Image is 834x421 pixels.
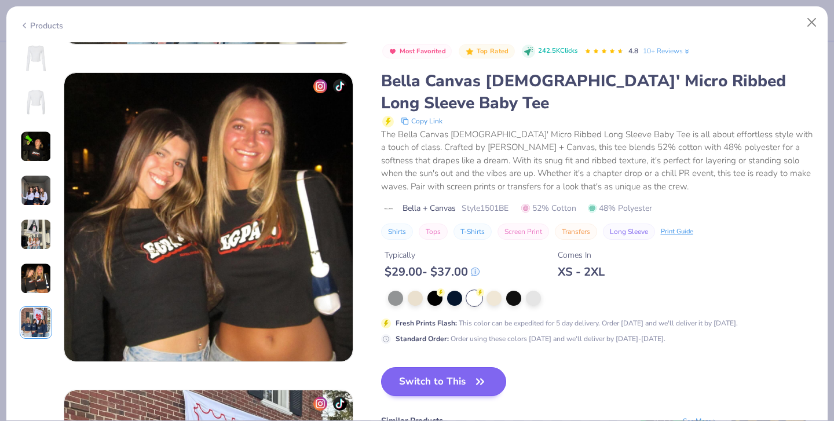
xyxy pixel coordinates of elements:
div: Typically [385,249,480,261]
button: Transfers [555,224,597,240]
span: Bella + Canvas [403,202,456,214]
a: 10+ Reviews [643,46,691,56]
div: Bella Canvas [DEMOGRAPHIC_DATA]' Micro Ribbed Long Sleeve Baby Tee [381,70,815,114]
img: Front [22,45,50,72]
img: User generated content [20,175,52,206]
button: Switch to This [381,367,507,396]
div: Comes In [558,249,605,261]
img: insta-icon.png [313,79,327,93]
img: brand logo [381,204,397,214]
div: Print Guide [661,227,693,237]
div: Order using these colors [DATE] and we'll deliver by [DATE]-[DATE]. [396,334,665,344]
img: User generated content [20,219,52,250]
span: Top Rated [477,48,509,54]
img: tiktok-icon.png [333,79,347,93]
img: tiktok-icon.png [333,397,347,411]
div: The Bella Canvas [DEMOGRAPHIC_DATA]' Micro Ribbed Long Sleeve Baby Tee is all about effortless st... [381,128,815,193]
span: 52% Cotton [521,202,576,214]
button: T-Shirts [453,224,492,240]
img: insta-icon.png [313,397,327,411]
div: This color can be expedited for 5 day delivery. Order [DATE] and we'll deliver it by [DATE]. [396,318,738,328]
span: Most Favorited [400,48,446,54]
span: 4.8 [628,46,638,56]
button: Tops [419,224,448,240]
button: Badge Button [382,44,452,59]
span: Style 1501BE [462,202,509,214]
div: XS - 2XL [558,265,605,279]
button: Badge Button [459,44,514,59]
span: 48% Polyester [588,202,652,214]
div: $ 29.00 - $ 37.00 [385,265,480,279]
button: Long Sleeve [603,224,655,240]
button: Shirts [381,224,413,240]
button: copy to clipboard [397,114,446,128]
img: 308c1187-3b1d-4f67-85d4-2ae654dcf2bd [64,73,353,361]
img: User generated content [20,263,52,294]
img: Most Favorited sort [388,47,397,56]
div: 4.8 Stars [584,42,624,61]
button: Screen Print [498,224,549,240]
strong: Fresh Prints Flash : [396,319,457,328]
img: User generated content [20,307,52,338]
img: User generated content [20,131,52,162]
strong: Standard Order : [396,334,449,343]
img: Back [22,89,50,116]
div: Products [20,20,63,32]
img: Top Rated sort [465,47,474,56]
button: Close [801,12,823,34]
span: 242.5K Clicks [538,46,577,56]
